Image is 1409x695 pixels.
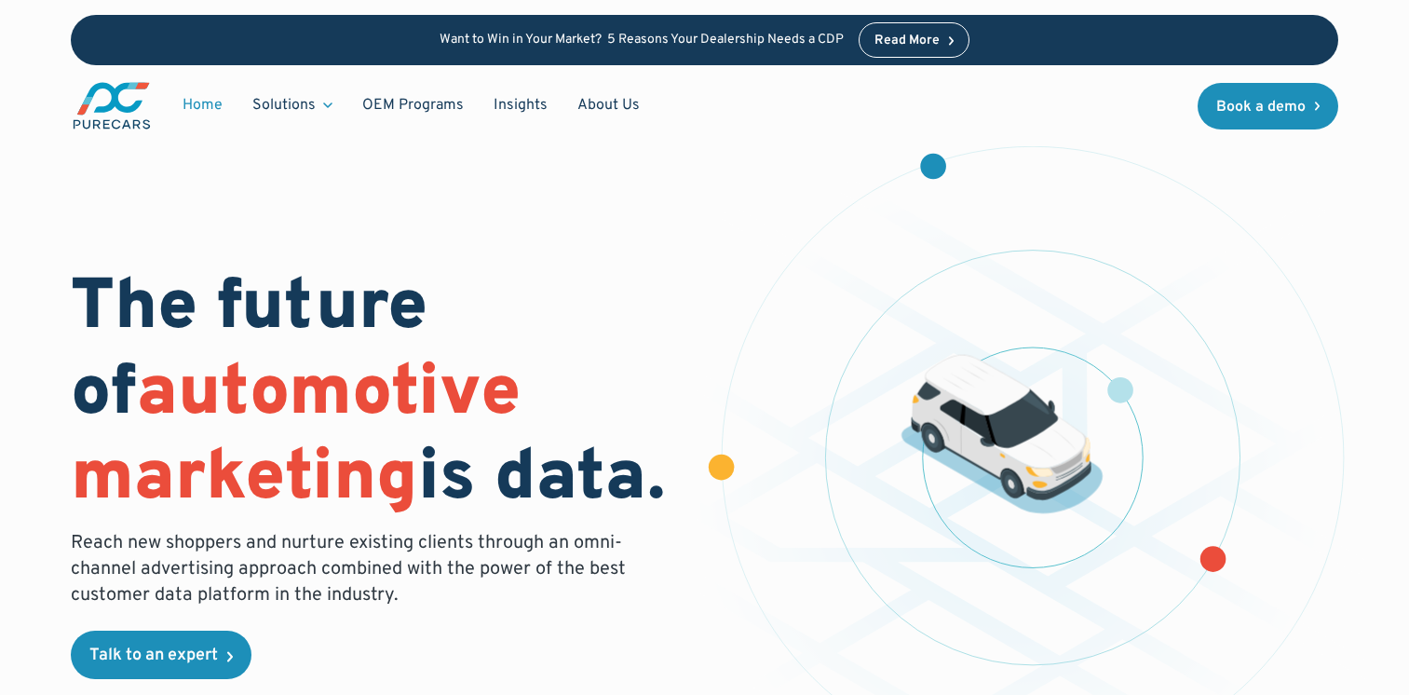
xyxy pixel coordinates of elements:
[859,22,970,58] a: Read More
[901,354,1103,513] img: illustration of a vehicle
[252,95,316,116] div: Solutions
[71,80,153,131] img: purecars logo
[440,33,844,48] p: Want to Win in Your Market? 5 Reasons Your Dealership Needs a CDP
[71,267,683,523] h1: The future of is data.
[237,88,347,123] div: Solutions
[89,647,218,664] div: Talk to an expert
[71,631,251,679] a: Talk to an expert
[71,350,521,525] span: automotive marketing
[71,530,637,608] p: Reach new shoppers and nurture existing clients through an omni-channel advertising approach comb...
[1198,83,1339,129] a: Book a demo
[71,80,153,131] a: main
[479,88,562,123] a: Insights
[347,88,479,123] a: OEM Programs
[1216,100,1306,115] div: Book a demo
[562,88,655,123] a: About Us
[168,88,237,123] a: Home
[874,34,940,48] div: Read More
